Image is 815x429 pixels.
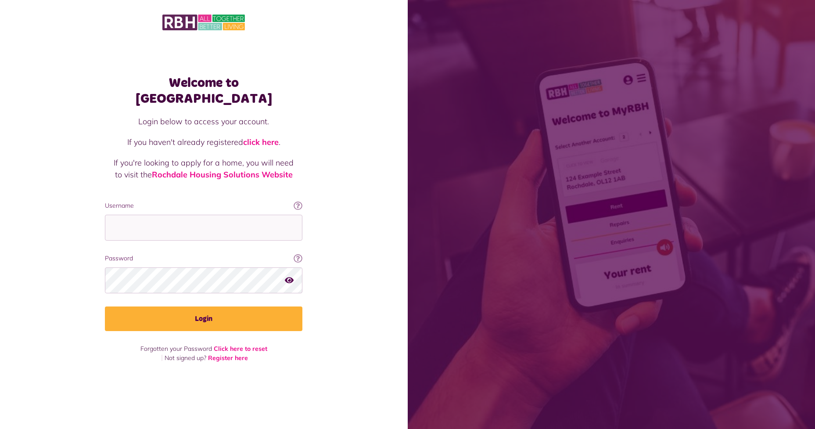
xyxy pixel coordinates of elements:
[243,137,279,147] a: click here
[114,115,294,127] p: Login below to access your account.
[105,306,302,331] button: Login
[214,345,267,353] a: Click here to reset
[162,13,245,32] img: MyRBH
[140,345,212,353] span: Forgotten your Password
[105,201,302,210] label: Username
[208,354,248,362] a: Register here
[114,157,294,180] p: If you're looking to apply for a home, you will need to visit the
[105,75,302,107] h1: Welcome to [GEOGRAPHIC_DATA]
[165,354,206,362] span: Not signed up?
[105,254,302,263] label: Password
[152,169,293,180] a: Rochdale Housing Solutions Website
[114,136,294,148] p: If you haven't already registered .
